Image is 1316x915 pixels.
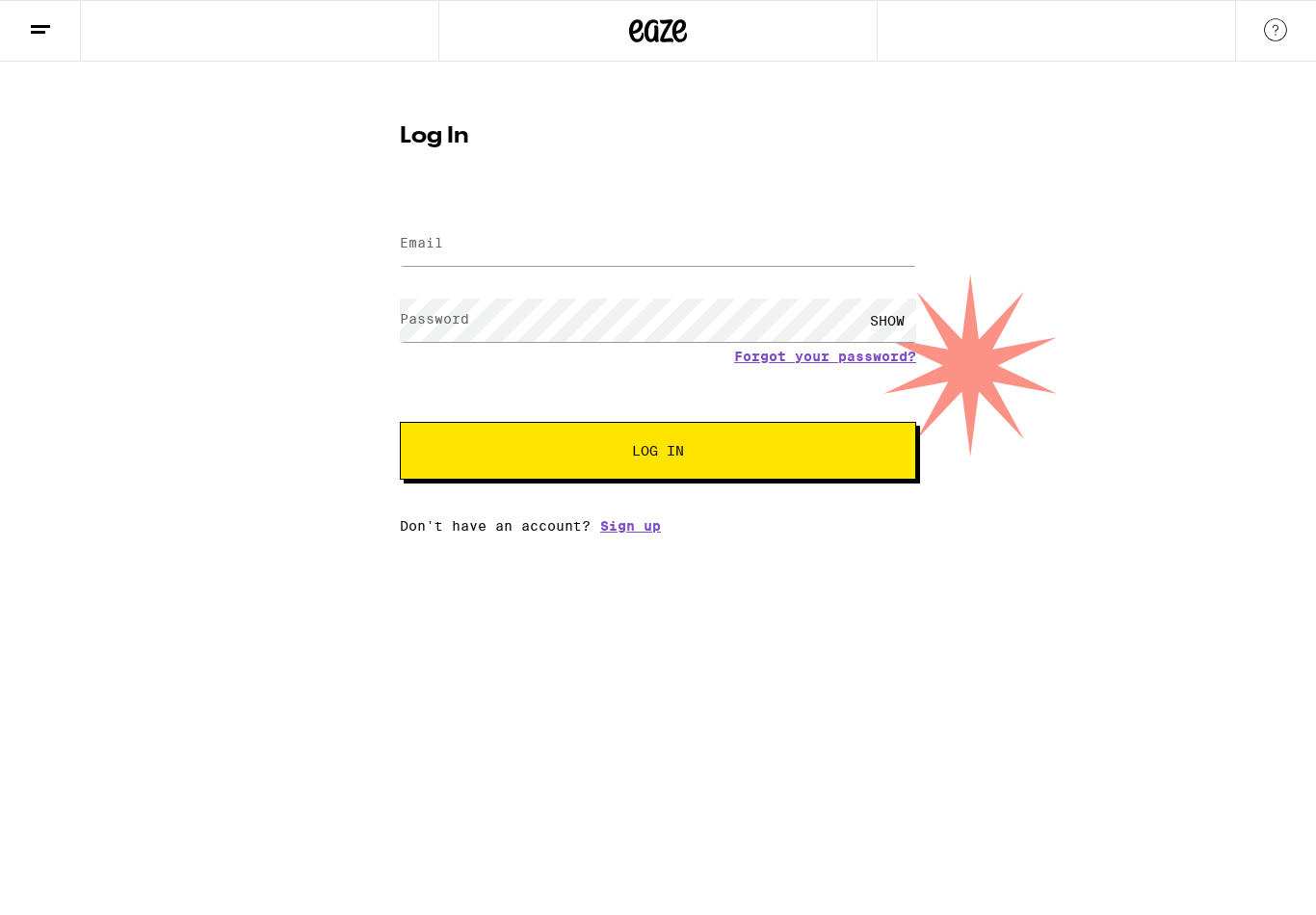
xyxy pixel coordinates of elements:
[400,222,916,266] input: Email
[400,125,916,148] h1: Log In
[632,444,684,457] span: Log In
[400,311,469,327] label: Password
[400,422,916,480] button: Log In
[400,518,916,534] div: Don't have an account?
[600,518,661,534] a: Sign up
[400,235,443,250] label: Email
[858,299,916,342] div: SHOW
[734,349,916,364] a: Forgot your password?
